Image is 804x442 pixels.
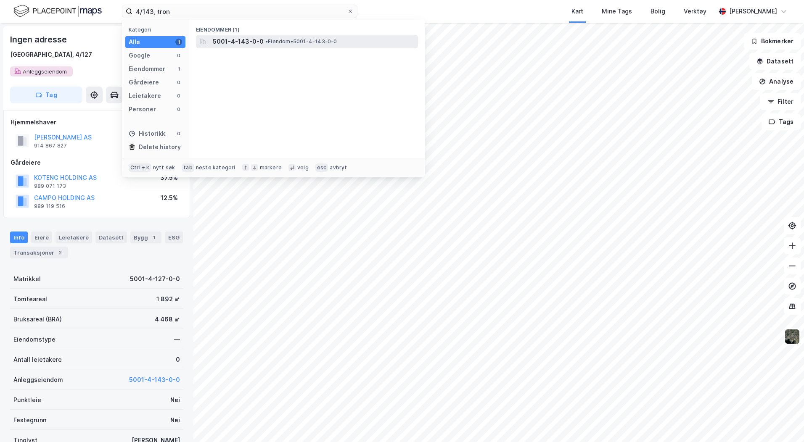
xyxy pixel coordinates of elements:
[160,173,178,183] div: 37.5%
[602,6,632,16] div: Mine Tags
[11,117,183,127] div: Hjemmelshaver
[13,375,63,385] div: Anleggseiendom
[315,163,328,172] div: esc
[784,329,800,345] img: 9k=
[34,183,66,189] div: 989 071 173
[260,164,282,171] div: markere
[13,334,56,345] div: Eiendomstype
[139,142,181,152] div: Delete history
[571,6,583,16] div: Kart
[213,37,264,47] span: 5001-4-143-0-0
[762,402,804,442] div: Kontrollprogram for chat
[10,87,82,103] button: Tag
[165,232,183,243] div: ESG
[10,50,92,60] div: [GEOGRAPHIC_DATA], 4/127
[129,163,151,172] div: Ctrl + k
[176,355,180,365] div: 0
[13,355,62,365] div: Antall leietakere
[130,274,180,284] div: 5001-4-127-0-0
[297,164,309,171] div: velg
[182,163,194,172] div: tab
[175,39,182,45] div: 1
[34,142,67,149] div: 914 867 827
[34,203,65,210] div: 989 119 516
[174,334,180,345] div: —
[10,232,28,243] div: Info
[265,38,268,45] span: •
[129,77,159,87] div: Gårdeiere
[651,6,665,16] div: Bolig
[129,26,185,33] div: Kategori
[175,130,182,137] div: 0
[132,5,347,18] input: Søk på adresse, matrikkel, gårdeiere, leietakere eller personer
[129,64,165,74] div: Eiendommer
[762,113,801,130] button: Tags
[130,232,161,243] div: Bygg
[13,415,46,425] div: Festegrunn
[175,66,182,72] div: 1
[760,93,801,110] button: Filter
[129,129,165,139] div: Historikk
[196,164,235,171] div: neste kategori
[150,233,158,242] div: 1
[95,232,127,243] div: Datasett
[56,248,64,257] div: 2
[129,37,140,47] div: Alle
[156,294,180,304] div: 1 892 ㎡
[13,314,62,324] div: Bruksareal (BRA)
[153,164,175,171] div: nytt søk
[752,73,801,90] button: Analyse
[175,106,182,113] div: 0
[13,4,102,18] img: logo.f888ab2527a4732fd821a326f86c7f29.svg
[13,395,41,405] div: Punktleie
[129,91,161,101] div: Leietakere
[170,395,180,405] div: Nei
[129,104,156,114] div: Personer
[13,274,41,284] div: Matrikkel
[129,50,150,61] div: Google
[189,20,425,35] div: Eiendommer (1)
[56,232,92,243] div: Leietakere
[265,38,337,45] span: Eiendom • 5001-4-143-0-0
[684,6,706,16] div: Verktøy
[749,53,801,70] button: Datasett
[31,232,52,243] div: Eiere
[10,247,68,258] div: Transaksjoner
[170,415,180,425] div: Nei
[175,52,182,59] div: 0
[744,33,801,50] button: Bokmerker
[11,158,183,168] div: Gårdeiere
[155,314,180,324] div: 4 468 ㎡
[175,92,182,99] div: 0
[13,294,47,304] div: Tomteareal
[129,375,180,385] button: 5001-4-143-0-0
[330,164,347,171] div: avbryt
[175,79,182,86] div: 0
[762,402,804,442] iframe: Chat Widget
[161,193,178,203] div: 12.5%
[729,6,777,16] div: [PERSON_NAME]
[10,33,68,46] div: Ingen adresse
